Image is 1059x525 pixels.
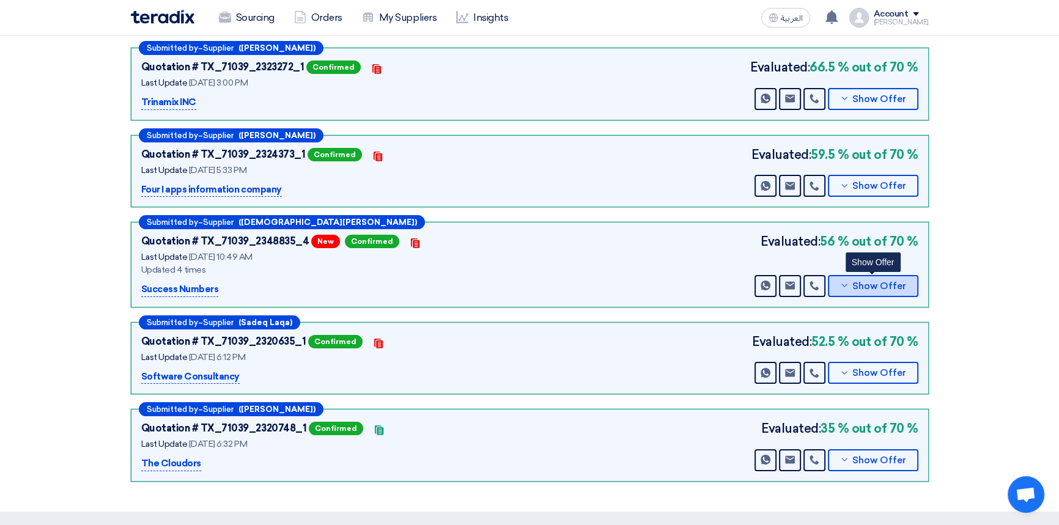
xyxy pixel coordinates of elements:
div: Account [874,9,909,20]
span: Supplier [203,318,234,326]
b: 66.5 % out of 70 % [810,58,918,76]
span: Submitted by [147,218,198,226]
div: Evaluated: [751,145,918,164]
div: Quotation # TX_71039_2320635_1 [141,334,306,349]
a: Orders [284,4,352,31]
div: Updated 4 times [141,263,447,276]
span: Show Offer [852,95,906,104]
b: ([DEMOGRAPHIC_DATA][PERSON_NAME]) [238,218,417,226]
span: Supplier [203,131,234,139]
b: ([PERSON_NAME]) [238,405,315,413]
div: Show Offer [846,252,901,272]
img: profile_test.png [849,8,869,28]
b: (Sadeq Laqa) [238,318,292,326]
span: Confirmed [345,235,399,248]
span: Supplier [203,405,234,413]
button: Show Offer [828,175,918,197]
span: Last Update [141,165,188,175]
div: – [139,41,323,55]
div: Evaluated: [761,419,918,438]
span: [DATE] 6:12 PM [189,352,245,362]
a: Insights [446,4,518,31]
span: Show Offer [852,282,906,291]
div: – [139,128,323,142]
div: Quotation # TX_71039_2348835_4 [141,234,309,249]
b: 59.5 % out of 70 % [811,145,918,164]
span: Submitted by [147,131,198,139]
div: Quotation # TX_71039_2320748_1 [141,421,307,436]
p: Trinamix INC [141,95,196,110]
b: 35 % out of 70 % [821,419,918,438]
button: Show Offer [828,362,918,384]
div: Quotation # TX_71039_2323272_1 [141,60,304,75]
span: Last Update [141,352,188,362]
button: العربية [761,8,810,28]
span: العربية [781,14,803,23]
span: Last Update [141,439,188,449]
a: Open chat [1008,476,1044,513]
span: New [311,235,340,248]
span: Submitted by [147,405,198,413]
span: Confirmed [306,61,361,74]
button: Show Offer [828,275,918,297]
a: My Suppliers [352,4,446,31]
a: Sourcing [209,4,284,31]
b: ([PERSON_NAME]) [238,44,315,52]
span: [DATE] 10:49 AM [189,252,253,262]
button: Show Offer [828,449,918,471]
span: Show Offer [852,369,906,378]
span: Last Update [141,252,188,262]
div: [PERSON_NAME] [874,19,929,26]
span: [DATE] 5:33 PM [189,165,246,175]
b: 52.5 % out of 70 % [811,332,918,351]
div: – [139,402,323,416]
span: Show Offer [852,182,906,191]
span: [DATE] 3:00 PM [189,78,248,88]
span: Show Offer [852,456,906,465]
div: – [139,215,425,229]
div: Evaluated: [750,58,918,76]
img: Teradix logo [131,10,194,24]
span: Supplier [203,218,234,226]
p: Software Consultancy [141,370,240,384]
span: Submitted by [147,44,198,52]
span: Supplier [203,44,234,52]
span: Confirmed [309,422,363,435]
p: Four I apps information company [141,183,282,197]
div: Evaluated: [761,232,918,251]
div: – [139,315,300,329]
b: 56 % out of 70 % [820,232,918,251]
span: Confirmed [308,148,362,161]
button: Show Offer [828,88,918,110]
p: Success Numbers [141,282,219,297]
span: Confirmed [308,335,363,348]
span: Submitted by [147,318,198,326]
p: The Cloudors [141,457,201,471]
div: Evaluated: [752,332,918,351]
span: Last Update [141,78,188,88]
div: Quotation # TX_71039_2324373_1 [141,147,306,162]
b: ([PERSON_NAME]) [238,131,315,139]
span: [DATE] 6:32 PM [189,439,247,449]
